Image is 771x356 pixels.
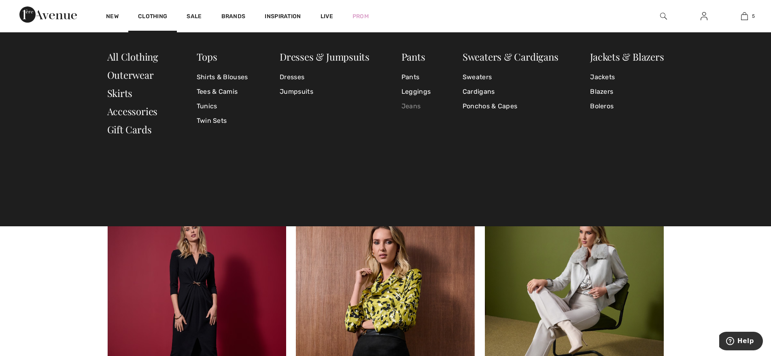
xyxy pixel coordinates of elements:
a: New [106,13,119,21]
a: Boleros [590,99,664,114]
a: Cardigans [463,84,559,99]
a: Clothing [138,13,167,21]
a: Live [321,12,333,21]
iframe: Opens a widget where you can find more information [719,332,763,352]
a: Sign In [694,11,714,21]
a: Twin Sets [197,114,248,128]
a: Jumpsuits [280,84,370,99]
a: Ponchos & Capes [463,99,559,114]
span: Inspiration [265,13,301,21]
a: Shirts & Blouses [197,70,248,84]
a: Leggings [401,84,431,99]
a: Sale [187,13,202,21]
a: Jeans [401,99,431,114]
a: Tunics [197,99,248,114]
a: Blazers [590,84,664,99]
a: Pants [401,50,425,63]
a: Dresses [280,70,370,84]
a: Jackets [590,70,664,84]
a: Skirts [107,86,133,99]
a: Accessories [107,105,158,118]
a: Tops [197,50,217,63]
img: My Bag [741,11,748,21]
a: Dresses & Jumpsuits [280,50,370,63]
a: Brands [221,13,246,21]
a: All Clothing [107,50,158,63]
a: Jackets & Blazers [590,50,664,63]
a: Pants [401,70,431,84]
a: Outerwear [107,68,154,81]
span: 5 [752,13,755,20]
a: Tees & Camis [197,84,248,99]
a: Gift Cards [107,123,152,136]
img: 1ère Avenue [19,6,77,23]
a: Sweaters [463,70,559,84]
img: search the website [660,11,667,21]
a: Sweaters & Cardigans [463,50,559,63]
a: Prom [353,12,369,21]
img: My Info [701,11,707,21]
a: 5 [724,11,764,21]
